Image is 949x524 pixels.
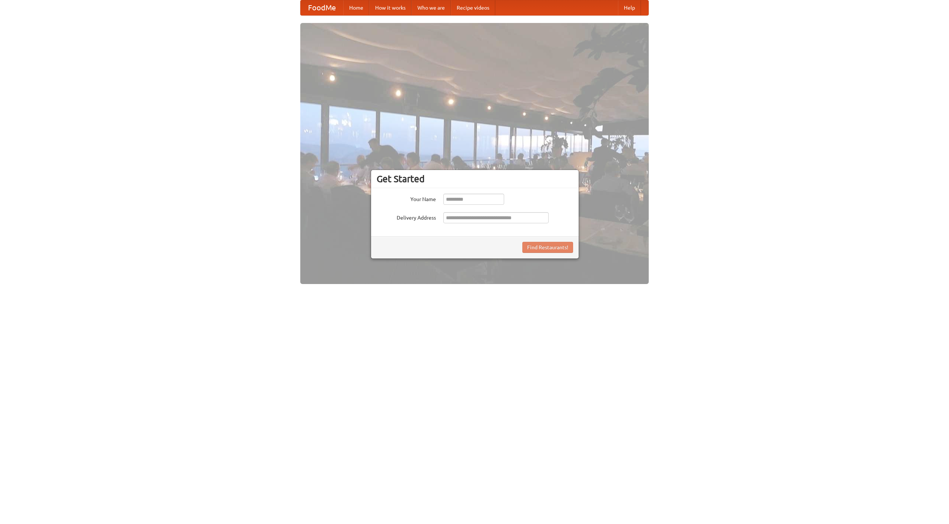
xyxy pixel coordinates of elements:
a: Who we are [411,0,451,15]
a: FoodMe [301,0,343,15]
label: Your Name [377,194,436,203]
label: Delivery Address [377,212,436,221]
a: Help [618,0,641,15]
a: Recipe videos [451,0,495,15]
a: How it works [369,0,411,15]
a: Home [343,0,369,15]
h3: Get Started [377,173,573,184]
button: Find Restaurants! [522,242,573,253]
